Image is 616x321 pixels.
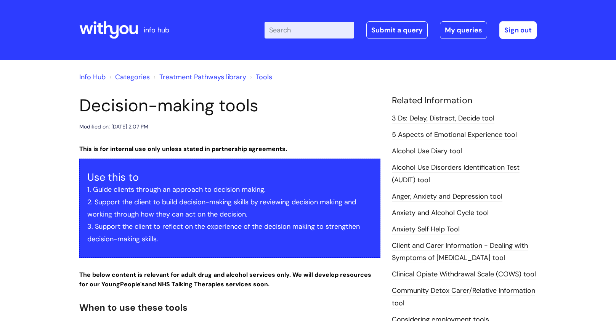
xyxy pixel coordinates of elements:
h3: Use this to [87,171,372,183]
p: info hub [144,24,169,36]
p: 1. Guide clients through an approach to decision making. [87,183,372,196]
a: Anxiety Self Help Tool [392,225,460,234]
h1: Decision-making tools [79,95,380,116]
p: 3. Support the client to reflect on the experience of the decision making to strengthen decision-... [87,220,372,245]
a: Anger, Anxiety and Depression tool [392,192,502,202]
span: When to use these tools [79,302,188,313]
a: Sign out [499,21,537,39]
strong: This is for internal use only unless stated in partnership agreements. [79,145,287,153]
a: Client and Carer Information - Dealing with Symptoms of [MEDICAL_DATA] tool [392,241,528,263]
h4: Related Information [392,95,537,106]
a: 5 Aspects of Emotional Experience tool [392,130,517,140]
a: Alcohol Use Diary tool [392,146,462,156]
a: Categories [115,72,150,82]
li: Solution home [107,71,150,83]
a: 3 Ds: Delay, Distract, Decide tool [392,114,494,124]
div: Modified on: [DATE] 2:07 PM [79,122,148,132]
a: My queries [440,21,487,39]
input: Search [265,22,354,39]
a: Clinical Opiate Withdrawal Scale (COWS) tool [392,270,536,279]
a: Community Detox Carer/Relative Information tool [392,286,535,308]
a: Treatment Pathways library [159,72,246,82]
a: Tools [256,72,272,82]
a: Info Hub [79,72,106,82]
div: | - [265,21,537,39]
p: 2. Support the client to build decision-making skills by reviewing decision making and working th... [87,196,372,221]
li: Tools [248,71,272,83]
strong: The below content is relevant for adult drug and alcohol services only. We will develop resources... [79,271,371,288]
a: Anxiety and Alcohol Cycle tool [392,208,489,218]
li: Treatment Pathways library [152,71,246,83]
a: Alcohol Use Disorders Identification Test (AUDIT) tool [392,163,520,185]
strong: People's [120,280,145,288]
a: Submit a query [366,21,428,39]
